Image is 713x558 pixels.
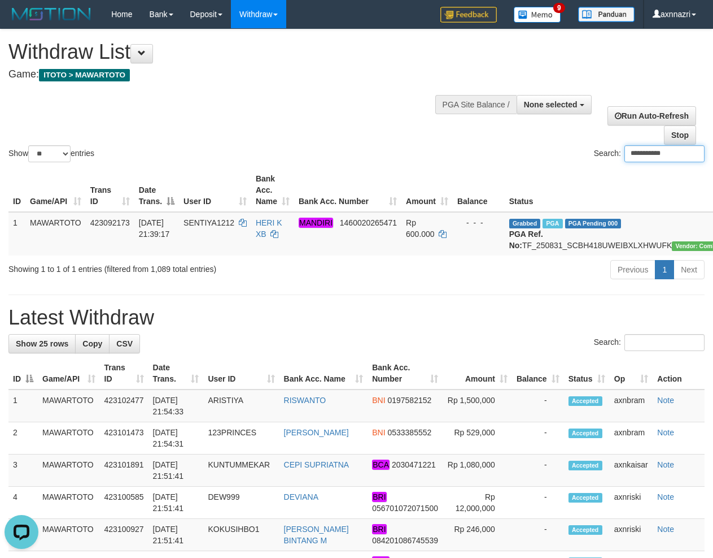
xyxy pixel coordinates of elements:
div: Showing 1 to 1 of 1 entries (filtered from 1,089 total entries) [8,259,288,275]
td: - [512,390,564,422]
h4: Game: [8,69,464,80]
span: Accepted [568,493,602,503]
a: [PERSON_NAME] BINTANG M [284,525,349,545]
span: PGA Pending [565,219,622,228]
label: Search: [594,334,705,351]
td: 423102477 [100,390,148,422]
input: Search: [624,145,705,162]
a: Note [657,525,674,534]
td: MAWARTOTO [38,422,100,455]
th: User ID: activate to sort column ascending [179,168,251,212]
td: [DATE] 21:51:41 [148,519,204,551]
a: [PERSON_NAME] [284,428,349,437]
span: Accepted [568,461,602,470]
img: panduan.png [578,7,635,22]
td: 423100927 [100,519,148,551]
a: DEVIANA [284,492,318,501]
td: axnbram [610,422,653,455]
a: RISWANTO [284,396,326,405]
span: Copy 0533385552 to clipboard [387,428,431,437]
td: [DATE] 21:54:33 [148,390,204,422]
td: 123PRINCES [203,422,279,455]
td: 1 [8,390,38,422]
a: Note [657,396,674,405]
td: DEW999 [203,487,279,519]
th: Bank Acc. Number: activate to sort column ascending [368,357,443,390]
td: 423101891 [100,455,148,487]
th: Amount: activate to sort column ascending [401,168,453,212]
span: Copy [82,339,102,348]
th: Bank Acc. Number: activate to sort column ascending [294,168,401,212]
td: MAWARTOTO [38,455,100,487]
span: BNI [372,396,385,405]
span: Copy 056701072071500 to clipboard [372,504,438,513]
td: [DATE] 21:54:31 [148,422,204,455]
span: [DATE] 21:39:17 [139,218,170,239]
th: Game/API: activate to sort column ascending [38,357,100,390]
span: Rp 600.000 [406,218,435,239]
a: Note [657,492,674,501]
img: MOTION_logo.png [8,6,94,23]
td: KOKUSIHBO1 [203,519,279,551]
span: Copy 0197582152 to clipboard [387,396,431,405]
div: PGA Site Balance / [435,95,517,114]
td: MAWARTOTO [38,390,100,422]
a: Copy [75,334,110,353]
td: 2 [8,422,38,455]
td: MAWARTOTO [38,487,100,519]
button: None selected [517,95,592,114]
span: BNI [372,428,385,437]
span: Accepted [568,396,602,406]
input: Search: [624,334,705,351]
span: CSV [116,339,133,348]
th: ID [8,168,25,212]
span: Copy 1460020265471 to clipboard [340,218,397,227]
select: Showentries [28,145,71,162]
a: CSV [109,334,140,353]
td: Rp 529,000 [443,422,512,455]
em: BRI [372,524,386,534]
em: MANDIRI [299,218,333,228]
th: Bank Acc. Name: activate to sort column ascending [251,168,294,212]
th: Date Trans.: activate to sort column ascending [148,357,204,390]
span: Grabbed [509,219,541,228]
th: Date Trans.: activate to sort column descending [134,168,179,212]
td: axnriski [610,519,653,551]
td: - [512,487,564,519]
em: BCA [372,460,390,470]
a: Stop [664,126,696,145]
td: 3 [8,455,38,487]
td: axnriski [610,487,653,519]
td: [DATE] 21:51:41 [148,455,204,487]
a: Note [657,428,674,437]
span: Marked by axnkaisar [543,219,562,228]
th: Trans ID: activate to sort column ascending [86,168,134,212]
td: KUNTUMMEKAR [203,455,279,487]
a: Show 25 rows [8,334,76,353]
b: PGA Ref. No: [509,230,543,250]
span: Show 25 rows [16,339,68,348]
td: MAWARTOTO [38,519,100,551]
a: Run Auto-Refresh [607,106,696,126]
th: Bank Acc. Name: activate to sort column ascending [279,357,368,390]
th: Action [653,357,705,390]
span: Accepted [568,429,602,438]
span: ITOTO > MAWARTOTO [39,69,130,81]
td: Rp 1,080,000 [443,455,512,487]
em: BRI [372,492,386,502]
button: Open LiveChat chat widget [5,5,38,38]
a: 1 [655,260,674,279]
th: ID: activate to sort column descending [8,357,38,390]
th: Status: activate to sort column ascending [564,357,610,390]
a: Previous [610,260,655,279]
th: Balance [453,168,505,212]
td: - [512,455,564,487]
th: Trans ID: activate to sort column ascending [100,357,148,390]
td: Rp 1,500,000 [443,390,512,422]
th: Op: activate to sort column ascending [610,357,653,390]
td: 4 [8,487,38,519]
td: Rp 12,000,000 [443,487,512,519]
a: CEPI SUPRIATNA [284,460,349,469]
span: Accepted [568,525,602,535]
th: User ID: activate to sort column ascending [203,357,279,390]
